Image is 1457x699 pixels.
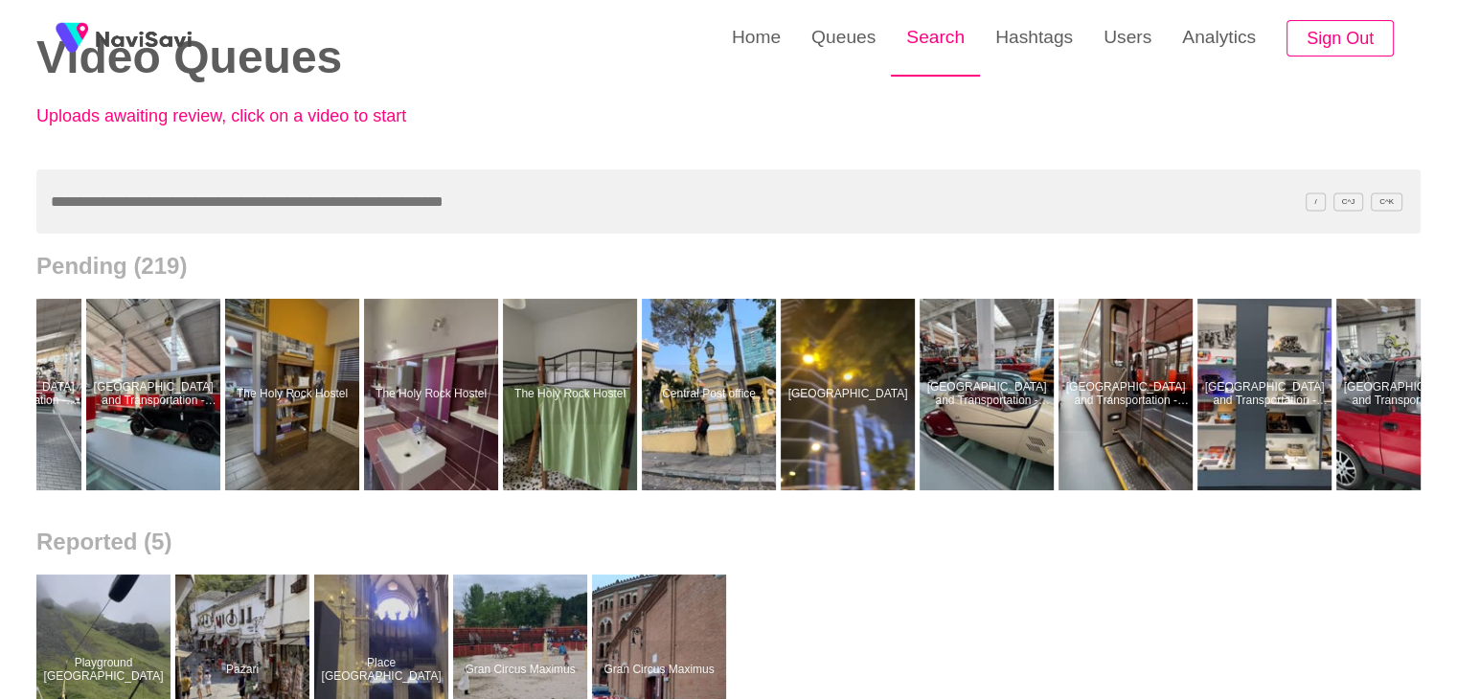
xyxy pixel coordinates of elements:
button: Sign Out [1286,20,1394,57]
a: [GEOGRAPHIC_DATA] and Transportation - [GEOGRAPHIC_DATA] in [GEOGRAPHIC_DATA]Museum of Technology... [1059,299,1197,490]
a: The Holy Rock HostelThe Holy Rock Hostel [503,299,642,490]
a: [GEOGRAPHIC_DATA] and Transportation - [GEOGRAPHIC_DATA] in [GEOGRAPHIC_DATA]Museum of Technology... [1197,299,1336,490]
h2: Pending (219) [36,253,1421,280]
h2: Reported (5) [36,529,1421,555]
a: [GEOGRAPHIC_DATA] and Transportation - [GEOGRAPHIC_DATA] in [GEOGRAPHIC_DATA]Museum of Technology... [920,299,1059,490]
a: The Holy Rock HostelThe Holy Rock Hostel [225,299,364,490]
p: Uploads awaiting review, click on a video to start [36,106,458,126]
a: [GEOGRAPHIC_DATA]Center of District 1 [781,299,920,490]
a: The Holy Rock HostelThe Holy Rock Hostel [364,299,503,490]
a: Central Post officeCentral Post office [642,299,781,490]
span: C^K [1371,192,1402,211]
img: fireSpot [96,29,192,48]
span: C^J [1333,192,1364,211]
span: / [1306,192,1325,211]
a: [GEOGRAPHIC_DATA] and Transportation - [GEOGRAPHIC_DATA] in [GEOGRAPHIC_DATA]Museum of Technology... [86,299,225,490]
img: fireSpot [48,14,96,62]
